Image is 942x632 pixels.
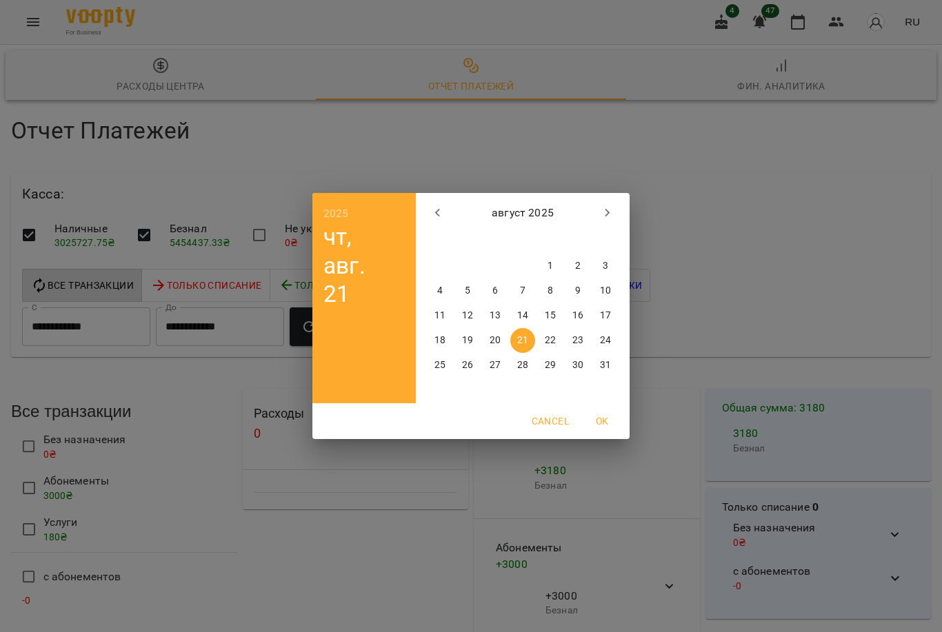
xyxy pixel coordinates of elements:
p: 26 [462,358,473,372]
button: 4 [428,278,452,303]
p: 13 [490,309,501,323]
p: 31 [600,358,611,372]
span: Cancel [532,413,569,429]
button: 6 [483,278,508,303]
button: 8 [538,278,563,303]
p: 3 [603,259,608,273]
p: 24 [600,334,611,347]
p: 19 [462,334,473,347]
button: 9 [565,278,590,303]
button: 31 [593,353,618,378]
span: OK [585,413,619,429]
p: 12 [462,309,473,323]
p: 25 [434,358,445,372]
button: 14 [510,303,535,328]
button: 11 [428,303,452,328]
button: 7 [510,278,535,303]
button: 3 [593,254,618,278]
span: сб [565,233,590,247]
button: 2 [565,254,590,278]
button: 26 [455,353,480,378]
span: вт [455,233,480,247]
p: 6 [492,284,498,298]
p: 1 [548,259,553,273]
p: 9 [575,284,581,298]
button: 23 [565,328,590,353]
button: 17 [593,303,618,328]
button: 25 [428,353,452,378]
button: 5 [455,278,480,303]
p: 30 [572,358,583,372]
p: 14 [517,309,528,323]
button: 18 [428,328,452,353]
p: 29 [545,358,556,372]
button: 30 [565,353,590,378]
button: 15 [538,303,563,328]
button: Cancel [526,409,574,434]
p: 11 [434,309,445,323]
p: 4 [437,284,443,298]
button: 20 [483,328,508,353]
button: 12 [455,303,480,328]
p: 23 [572,334,583,347]
p: 10 [600,284,611,298]
p: 20 [490,334,501,347]
p: 27 [490,358,501,372]
p: 28 [517,358,528,372]
button: 21 [510,328,535,353]
p: 22 [545,334,556,347]
p: 2 [575,259,581,273]
button: 13 [483,303,508,328]
button: 1 [538,254,563,278]
p: 7 [520,284,525,298]
p: 15 [545,309,556,323]
button: 2025 [323,204,349,223]
span: чт [510,233,535,247]
button: 19 [455,328,480,353]
button: 10 [593,278,618,303]
button: OK [580,409,624,434]
p: август 2025 [454,205,592,221]
p: 17 [600,309,611,323]
button: 29 [538,353,563,378]
span: пт [538,233,563,247]
button: 16 [565,303,590,328]
button: 24 [593,328,618,353]
button: 22 [538,328,563,353]
p: 8 [548,284,553,298]
p: 16 [572,309,583,323]
p: 21 [517,334,528,347]
p: 18 [434,334,445,347]
span: пн [428,233,452,247]
span: ср [483,233,508,247]
button: 28 [510,353,535,378]
span: вс [593,233,618,247]
button: чт, авг. 21 [323,223,394,308]
button: 27 [483,353,508,378]
p: 5 [465,284,470,298]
